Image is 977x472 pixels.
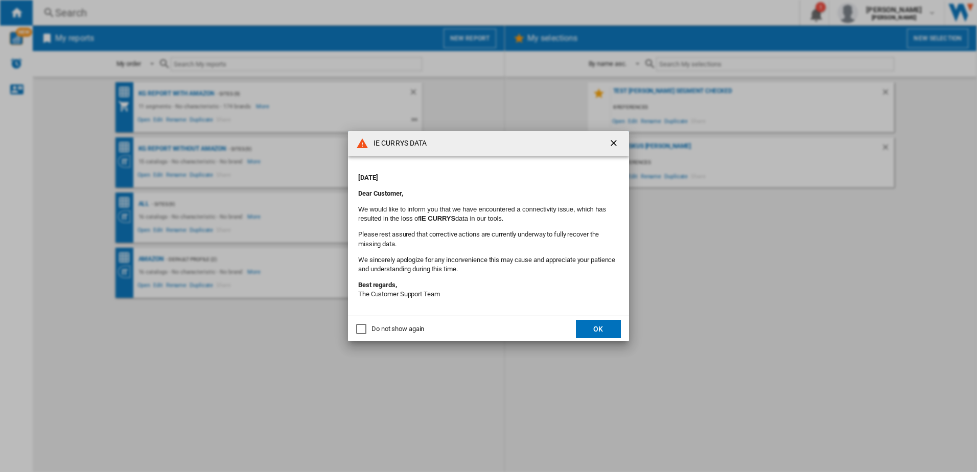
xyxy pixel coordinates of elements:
[358,190,403,197] strong: Dear Customer,
[609,138,621,150] ng-md-icon: getI18NText('BUTTONS.CLOSE_DIALOG')
[420,215,455,222] b: IE CURRYS
[604,133,625,154] button: getI18NText('BUTTONS.CLOSE_DIALOG')
[358,174,378,181] strong: [DATE]
[356,324,424,334] md-checkbox: Do not show again
[368,138,427,149] h4: IE CURRYS DATA
[455,215,503,222] font: data in our tools.
[358,281,397,289] strong: Best regards,
[576,320,621,338] button: OK
[358,230,619,248] p: Please rest assured that corrective actions are currently underway to fully recover the missing d...
[358,280,619,299] p: The Customer Support Team
[358,205,606,222] font: We would like to inform you that we have encountered a connectivity issue, which has resulted in ...
[358,255,619,274] p: We sincerely apologize for any inconvenience this may cause and appreciate your patience and unde...
[371,324,424,334] div: Do not show again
